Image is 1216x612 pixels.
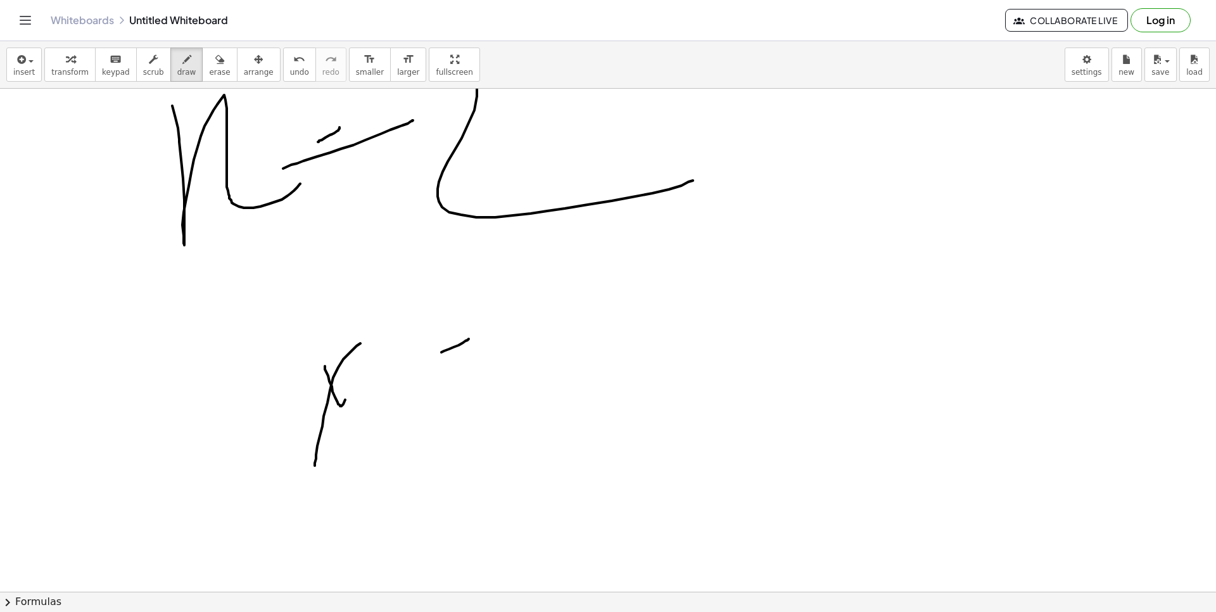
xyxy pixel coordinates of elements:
button: draw [170,48,203,82]
i: format_size [364,52,376,67]
span: transform [51,68,89,77]
span: draw [177,68,196,77]
span: new [1118,68,1134,77]
button: insert [6,48,42,82]
button: redoredo [315,48,346,82]
span: keypad [102,68,130,77]
button: transform [44,48,96,82]
i: undo [293,52,305,67]
i: keyboard [110,52,122,67]
button: Toggle navigation [15,10,35,30]
span: settings [1072,68,1102,77]
button: format_sizelarger [390,48,426,82]
span: larger [397,68,419,77]
button: format_sizesmaller [349,48,391,82]
button: new [1111,48,1142,82]
a: Whiteboards [51,14,114,27]
button: settings [1065,48,1109,82]
button: erase [202,48,237,82]
span: Collaborate Live [1016,15,1117,26]
button: keyboardkeypad [95,48,137,82]
i: redo [325,52,337,67]
i: format_size [402,52,414,67]
button: load [1179,48,1210,82]
span: save [1151,68,1169,77]
span: load [1186,68,1203,77]
button: save [1144,48,1177,82]
span: redo [322,68,339,77]
button: fullscreen [429,48,479,82]
button: undoundo [283,48,316,82]
span: arrange [244,68,274,77]
span: fullscreen [436,68,472,77]
span: smaller [356,68,384,77]
span: erase [209,68,230,77]
span: scrub [143,68,164,77]
button: Log in [1130,8,1191,32]
button: Collaborate Live [1005,9,1128,32]
button: scrub [136,48,171,82]
span: undo [290,68,309,77]
span: insert [13,68,35,77]
button: arrange [237,48,281,82]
